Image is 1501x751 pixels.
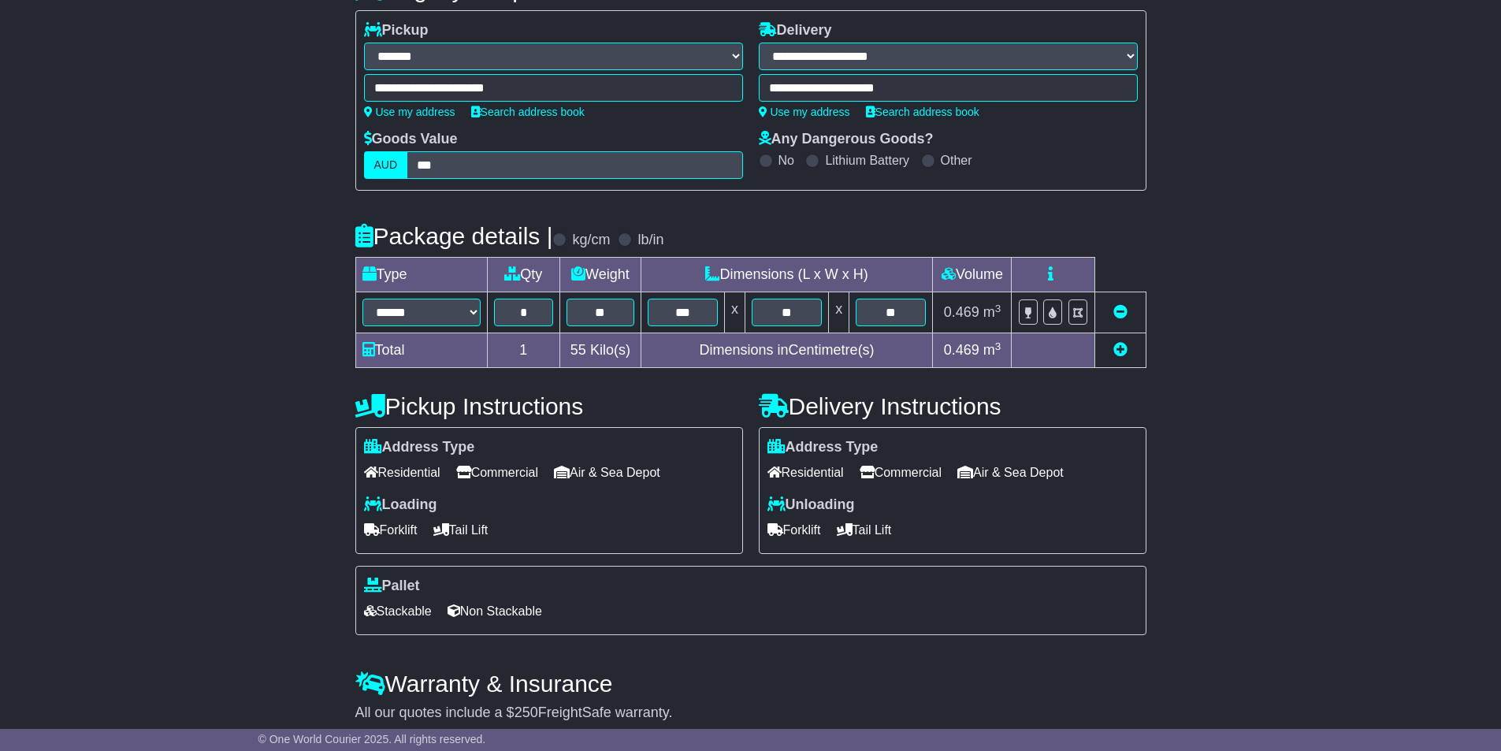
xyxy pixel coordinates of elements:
[572,232,610,249] label: kg/cm
[560,258,641,292] td: Weight
[364,106,455,118] a: Use my address
[570,342,586,358] span: 55
[778,153,794,168] label: No
[825,153,909,168] label: Lithium Battery
[355,258,487,292] td: Type
[487,333,560,368] td: 1
[364,496,437,514] label: Loading
[641,333,933,368] td: Dimensions in Centimetre(s)
[957,460,1064,485] span: Air & Sea Depot
[560,333,641,368] td: Kilo(s)
[471,106,585,118] a: Search address book
[983,304,1001,320] span: m
[364,599,432,623] span: Stackable
[941,153,972,168] label: Other
[433,518,489,542] span: Tail Lift
[767,518,821,542] span: Forklift
[767,460,844,485] span: Residential
[983,342,1001,358] span: m
[258,733,486,745] span: © One World Courier 2025. All rights reserved.
[515,705,538,720] span: 250
[364,151,408,179] label: AUD
[933,258,1012,292] td: Volume
[641,258,933,292] td: Dimensions (L x W x H)
[860,460,942,485] span: Commercial
[995,303,1001,314] sup: 3
[1113,342,1128,358] a: Add new item
[944,304,979,320] span: 0.469
[355,223,553,249] h4: Package details |
[364,439,475,456] label: Address Type
[355,705,1146,722] div: All our quotes include a $ FreightSafe warranty.
[364,22,429,39] label: Pickup
[554,460,660,485] span: Air & Sea Depot
[355,671,1146,697] h4: Warranty & Insurance
[364,578,420,595] label: Pallet
[456,460,538,485] span: Commercial
[759,393,1146,419] h4: Delivery Instructions
[364,131,458,148] label: Goods Value
[364,460,440,485] span: Residential
[1113,304,1128,320] a: Remove this item
[364,518,418,542] span: Forklift
[767,439,879,456] label: Address Type
[355,333,487,368] td: Total
[995,340,1001,352] sup: 3
[866,106,979,118] a: Search address book
[759,131,934,148] label: Any Dangerous Goods?
[759,22,832,39] label: Delivery
[487,258,560,292] td: Qty
[829,292,849,333] td: x
[767,496,855,514] label: Unloading
[837,518,892,542] span: Tail Lift
[355,393,743,419] h4: Pickup Instructions
[448,599,542,623] span: Non Stackable
[637,232,663,249] label: lb/in
[944,342,979,358] span: 0.469
[759,106,850,118] a: Use my address
[724,292,745,333] td: x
